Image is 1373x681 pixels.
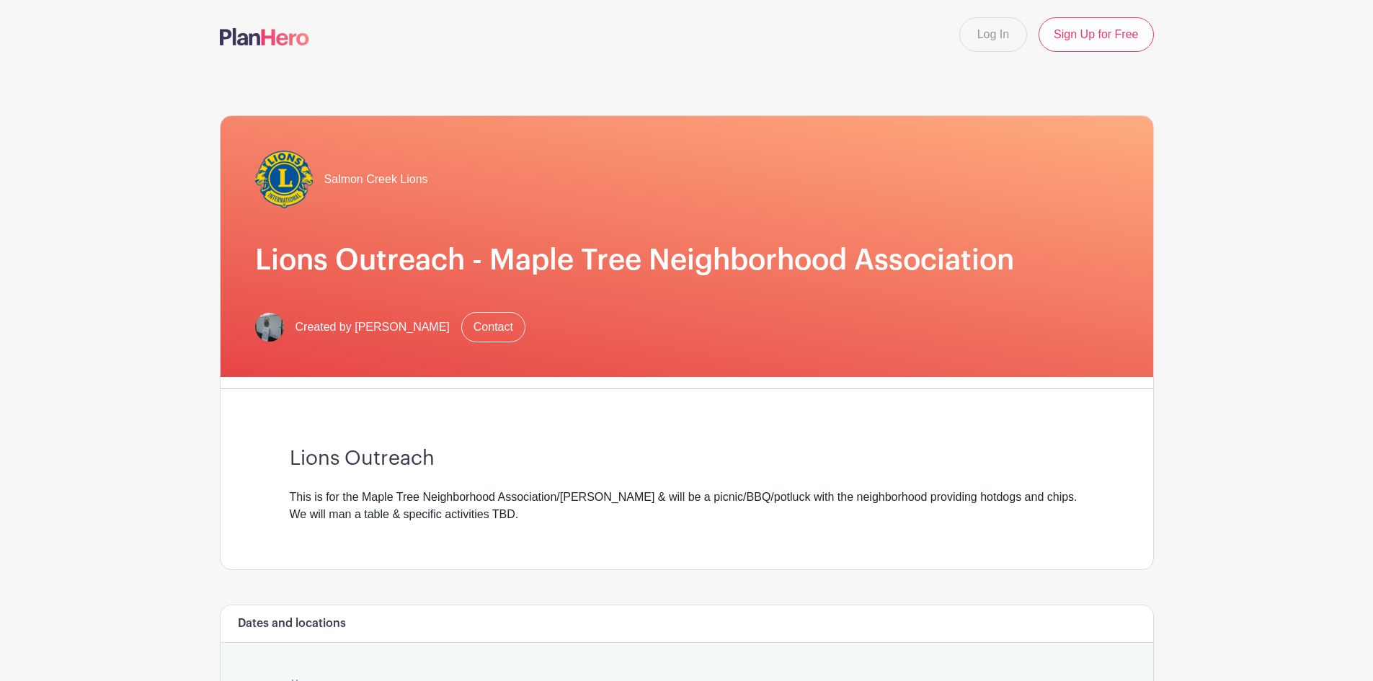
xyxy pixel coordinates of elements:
[959,17,1027,52] a: Log In
[238,617,346,631] h6: Dates and locations
[461,312,525,342] a: Contact
[255,243,1119,277] h1: Lions Outreach - Maple Tree Neighborhood Association
[290,447,1084,471] h3: Lions Outreach
[296,319,450,336] span: Created by [PERSON_NAME]
[220,28,309,45] img: logo-507f7623f17ff9eddc593b1ce0a138ce2505c220e1c5a4e2b4648c50719b7d32.svg
[255,151,313,208] img: lionlogo400-e1522268415706.png
[290,489,1084,523] div: This is for the Maple Tree Neighborhood Association/[PERSON_NAME] & will be a picnic/BBQ/potluck ...
[324,171,428,188] span: Salmon Creek Lions
[1039,17,1153,52] a: Sign Up for Free
[255,313,284,342] img: image(4).jpg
